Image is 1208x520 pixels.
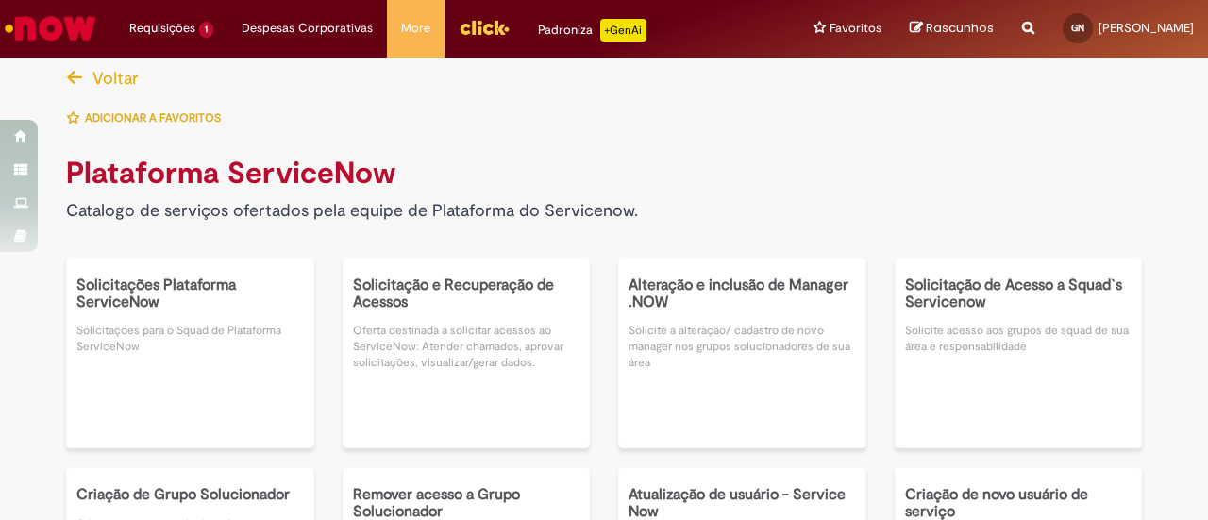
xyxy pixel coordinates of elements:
[629,277,856,310] h5: Alteração e inclusão de Manager .NOW
[76,323,304,355] p: Solicitações para o Squad de Plataforma ServiceNow
[830,19,881,38] span: Favoritos
[66,202,1142,221] h4: Catalogo de serviços ofertados pela equipe de Plataforma do Servicenow.
[905,323,1132,355] p: Solicite acesso aos grupos de squad de sua área e responsabilidade
[2,9,99,47] img: ServiceNow
[905,277,1132,310] h5: Solicitação de Acesso a Squad`s Servicenow
[895,258,1143,448] a: Solicitação de Acesso a Squad`s Servicenow Solicite acesso aos grupos de squad de sua área e resp...
[459,13,510,42] img: click_logo_yellow_360x200.png
[85,110,221,126] span: Adicionar a Favoritos
[76,487,304,504] h5: Criação de Grupo Solucionador
[76,277,304,310] h5: Solicitações Plataforma ServiceNow
[66,59,149,98] button: Voltar
[353,323,580,371] p: Oferta destinada a solicitar acessos ao ServiceNow: Atender chamados, aprovar solicitações, visua...
[1071,22,1084,34] span: GN
[600,19,646,42] p: +GenAi
[629,487,856,520] h5: Atualização de usuário - Service Now
[242,19,373,38] span: Despesas Corporativas
[905,487,1132,520] h5: Criação de novo usuário de serviço
[129,19,195,38] span: Requisições
[92,67,139,89] span: Voltar
[66,258,314,448] a: Solicitações Plataforma ServiceNow Solicitações para o Squad de Plataforma ServiceNow
[401,19,430,38] span: More
[910,20,994,38] a: Rascunhos
[199,22,213,38] span: 1
[926,19,994,37] span: Rascunhos
[618,258,866,448] a: Alteração e inclusão de Manager .NOW Solicite a alteração/ cadastro de novo manager nos grupos so...
[353,277,580,310] h5: Solicitação e Recuperação de Acessos
[1099,20,1194,36] span: [PERSON_NAME]
[353,487,580,520] h5: Remover acesso a Grupo Solucionador
[538,19,646,42] div: Padroniza
[343,258,591,448] a: Solicitação e Recuperação de Acessos Oferta destinada a solicitar acessos ao ServiceNow: Atender ...
[66,98,231,138] button: Adicionar a Favoritos
[66,157,1142,193] h1: Plataforma ServiceNow
[629,323,856,371] p: Solicite a alteração/ cadastro de novo manager nos grupos solucionadores de sua área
